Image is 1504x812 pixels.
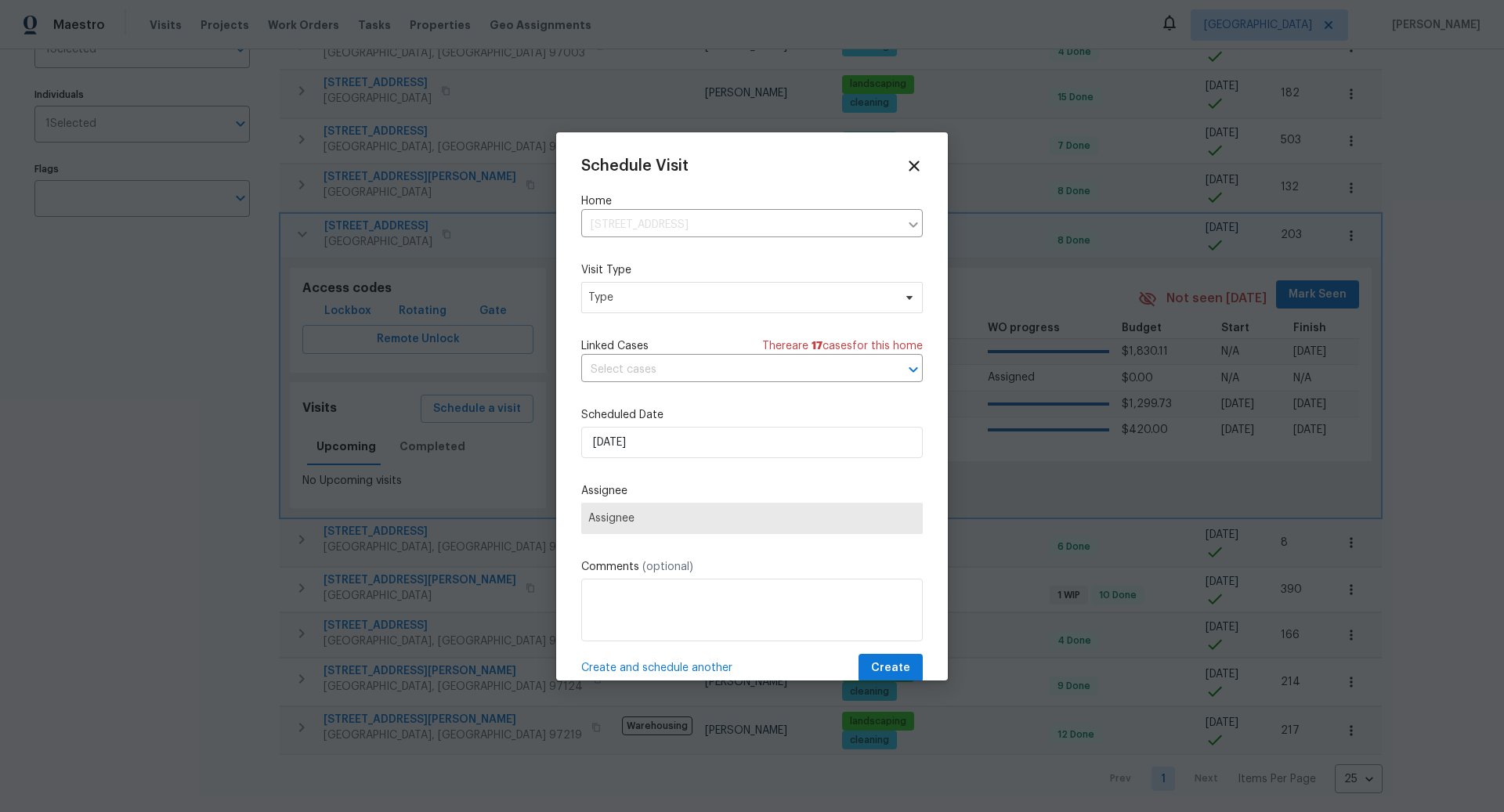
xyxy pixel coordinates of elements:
span: (optional) [642,561,693,572]
label: Scheduled Date [581,407,923,423]
label: Home [581,193,923,209]
span: Linked Cases [581,338,649,354]
span: Close [906,157,923,175]
input: Select cases [581,358,879,382]
input: Enter in an address [581,213,899,237]
span: 17 [812,341,822,352]
span: Type [588,290,893,305]
span: Schedule Visit [581,158,689,174]
label: Comments [581,559,923,575]
button: Create [859,654,923,683]
span: Create [871,659,910,678]
label: Assignee [581,483,923,499]
button: Open [902,359,924,381]
input: M/D/YYYY [581,427,923,458]
span: There are case s for this home [762,338,923,354]
span: Assignee [588,512,916,525]
span: Create and schedule another [581,660,732,676]
label: Visit Type [581,262,923,278]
